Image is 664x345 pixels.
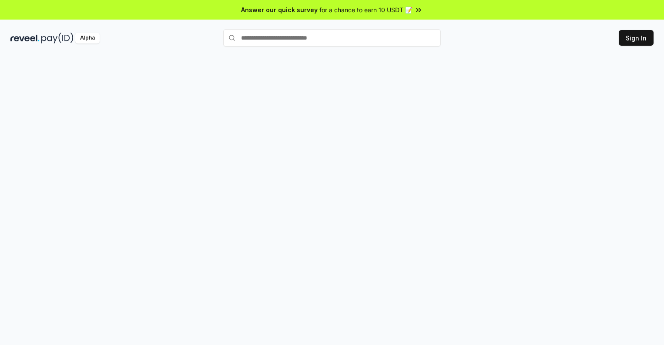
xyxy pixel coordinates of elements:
[75,33,100,44] div: Alpha
[619,30,654,46] button: Sign In
[10,33,40,44] img: reveel_dark
[319,5,412,14] span: for a chance to earn 10 USDT 📝
[241,5,318,14] span: Answer our quick survey
[41,33,74,44] img: pay_id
